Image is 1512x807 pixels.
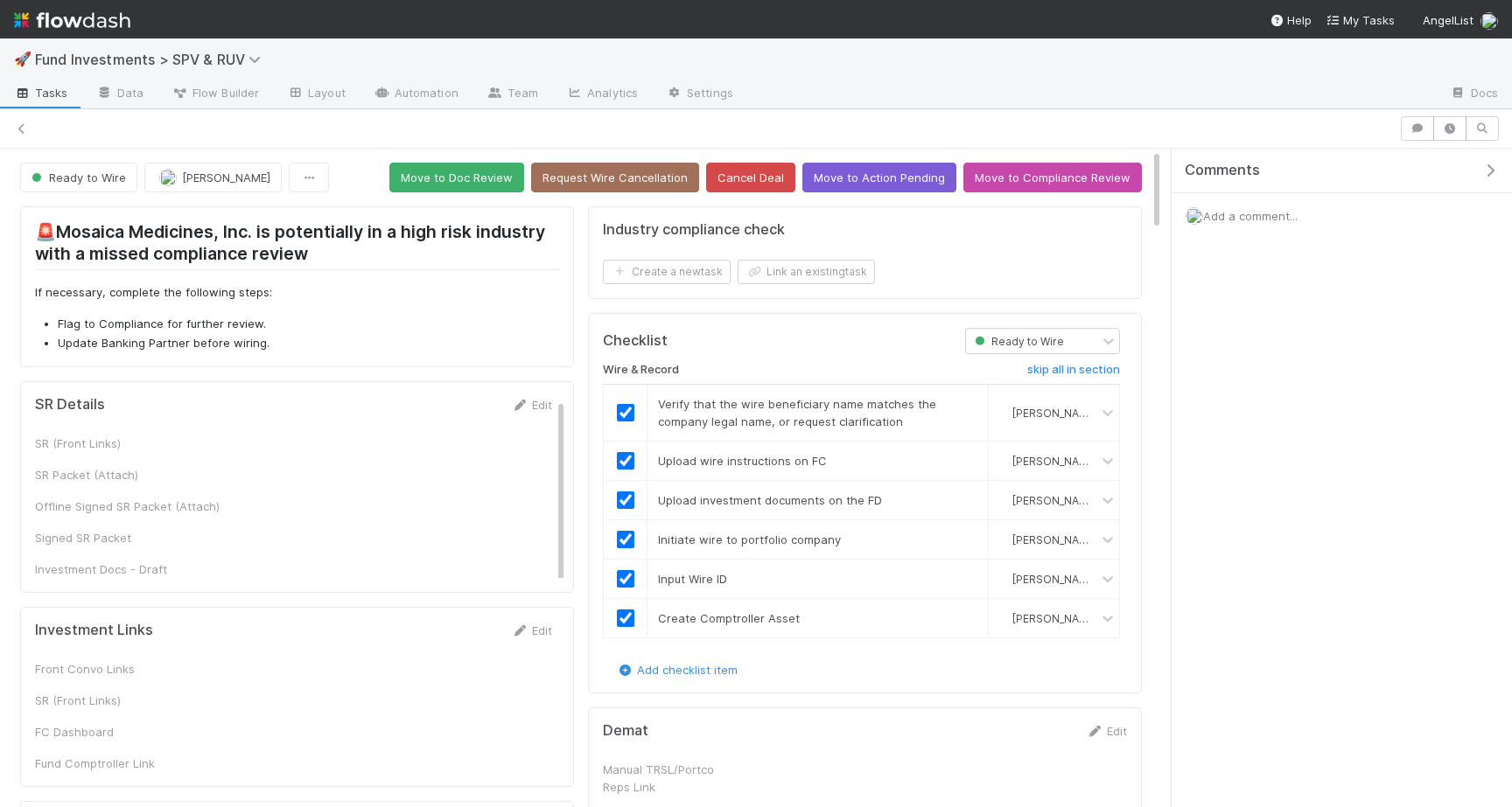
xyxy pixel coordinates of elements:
a: Data [82,80,157,108]
span: Comments [1185,162,1260,179]
h5: Investment Links [35,622,153,639]
h5: Checklist [603,332,668,350]
span: My Tasks [1326,13,1395,27]
a: Docs [1436,80,1512,108]
a: My Tasks [1326,11,1395,29]
span: Input Wire ID [658,572,727,586]
a: Add checklist item [616,663,738,677]
li: Update Banking Partner before wiring. [58,335,559,352]
div: Front Convo Links [35,660,297,678]
span: [PERSON_NAME] [1012,454,1098,467]
span: [PERSON_NAME] [1012,493,1098,506]
div: Help [1270,11,1312,29]
div: FC Dashboard [35,723,297,741]
span: [PERSON_NAME] [1012,611,1098,624]
span: Add a comment... [1203,209,1298,223]
a: Edit [511,623,552,637]
img: avatar_15e6a745-65a2-4f19-9667-febcb12e2fc8.png [1480,12,1498,30]
button: Create a newtask [603,260,731,284]
img: avatar_15e6a745-65a2-4f19-9667-febcb12e2fc8.png [996,532,1010,546]
img: logo-inverted-e16ddd16eac7371096b0.svg [14,5,130,35]
button: Link an existingtask [738,260,875,284]
h6: skip all in section [1027,363,1120,377]
img: avatar_15e6a745-65a2-4f19-9667-febcb12e2fc8.png [996,406,1010,420]
h5: Industry compliance check [603,221,785,239]
img: avatar_15e6a745-65a2-4f19-9667-febcb12e2fc8.png [996,493,1010,507]
button: [PERSON_NAME] [144,163,282,192]
div: SR (Front Links) [35,692,297,709]
a: Flow Builder [157,80,273,108]
li: Flag to Compliance for further review. [58,316,559,333]
img: avatar_15e6a745-65a2-4f19-9667-febcb12e2fc8.png [996,454,1010,468]
div: Fund Comptroller Link [35,755,297,772]
span: [PERSON_NAME] [1012,572,1098,585]
h6: Wire & Record [603,363,679,377]
a: skip all in section [1027,363,1120,384]
span: Create Comptroller Asset [658,611,800,625]
a: Automation [360,80,472,108]
span: [PERSON_NAME] [1012,532,1098,546]
span: Upload investment documents on the FD [658,493,882,507]
button: Request Wire Cancellation [531,163,699,192]
img: avatar_15e6a745-65a2-4f19-9667-febcb12e2fc8.png [996,572,1010,586]
div: Signed SR Packet [35,529,297,546]
img: avatar_15e6a745-65a2-4f19-9667-febcb12e2fc8.png [1186,207,1203,225]
a: Settings [652,80,747,108]
h5: SR Details [35,396,105,414]
button: Ready to Wire [20,163,137,192]
span: [PERSON_NAME] [182,170,270,184]
span: [PERSON_NAME] [1012,406,1098,419]
span: AngelList [1423,13,1473,27]
span: Flow Builder [171,84,259,101]
div: SR Packet (Attach) [35,466,297,484]
div: SR (Front Links) [35,435,297,452]
a: Edit [511,398,552,412]
h5: Demat [603,722,648,740]
a: Analytics [552,80,652,108]
p: If necessary, complete the following steps: [35,284,559,302]
span: Verify that the wire beneficiary name matches the company legal name, or request clarification [658,397,936,428]
a: Layout [273,80,360,108]
span: Fund Investments > SPV & RUV [35,51,269,68]
button: Move to Doc Review [389,163,524,192]
span: Ready to Wire [971,335,1064,348]
div: Manual TRSL/Portco Reps Link [603,761,734,796]
span: Initiate wire to portfolio company [658,532,841,546]
span: Ready to Wire [28,170,126,184]
a: Team [472,80,552,108]
span: Tasks [14,84,68,101]
a: Edit [1086,724,1127,738]
div: Investment Docs - Draft [35,560,297,578]
button: Move to Compliance Review [963,163,1142,192]
button: Cancel Deal [706,163,795,192]
button: Move to Action Pending [802,163,956,192]
img: avatar_15e6a745-65a2-4f19-9667-febcb12e2fc8.png [996,611,1010,625]
img: avatar_15e6a745-65a2-4f19-9667-febcb12e2fc8.png [159,169,177,186]
span: Upload wire instructions on FC [658,454,827,468]
div: Offline Signed SR Packet (Attach) [35,497,297,515]
h2: 🚨Mosaica Medicines, Inc. is potentially in a high risk industry with a missed compliance review [35,221,559,270]
span: 🚀 [14,52,31,66]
